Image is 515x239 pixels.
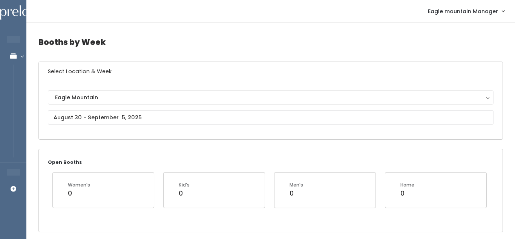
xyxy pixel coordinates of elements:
[400,182,414,188] div: Home
[48,90,494,105] button: Eagle Mountain
[290,182,303,188] div: Men's
[420,3,512,19] a: Eagle mountain Manager
[179,182,190,188] div: Kid's
[48,110,494,125] input: August 30 - September 5, 2025
[39,62,503,81] h6: Select Location & Week
[400,188,414,198] div: 0
[48,159,82,165] small: Open Booths
[38,32,503,52] h4: Booths by Week
[68,188,90,198] div: 0
[68,182,90,188] div: Women's
[428,7,498,15] span: Eagle mountain Manager
[55,93,486,102] div: Eagle Mountain
[290,188,303,198] div: 0
[179,188,190,198] div: 0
